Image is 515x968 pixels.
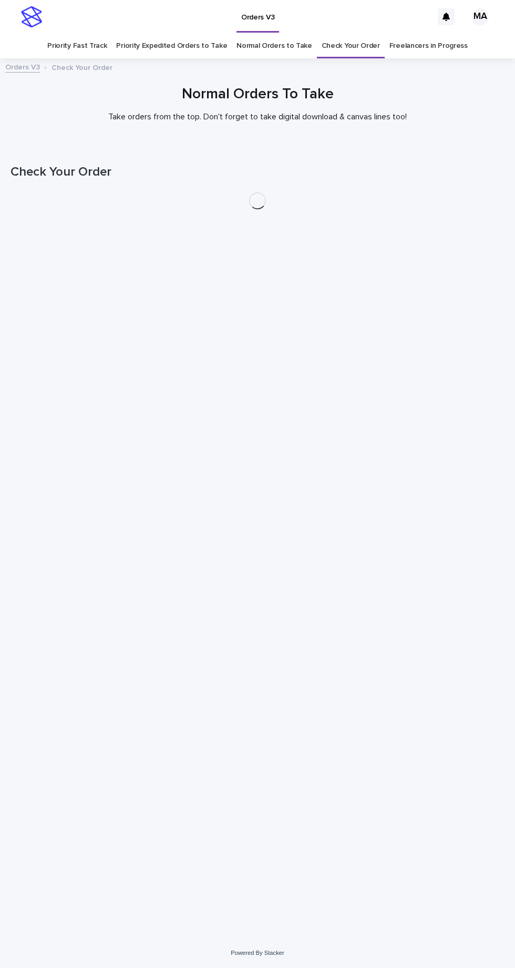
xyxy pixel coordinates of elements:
[47,34,107,58] a: Priority Fast Track
[47,112,468,122] p: Take orders from the top. Don't forget to take digital download & canvas lines too!
[11,165,504,180] h1: Check Your Order
[116,34,227,58] a: Priority Expedited Orders to Take
[231,950,284,956] a: Powered By Stacker
[472,8,489,25] div: MA
[389,34,468,58] a: Freelancers in Progress
[51,61,112,73] p: Check Your Order
[322,34,380,58] a: Check Your Order
[11,86,504,104] h1: Normal Orders To Take
[236,34,312,58] a: Normal Orders to Take
[5,60,40,73] a: Orders V3
[21,6,42,27] img: stacker-logo-s-only.png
